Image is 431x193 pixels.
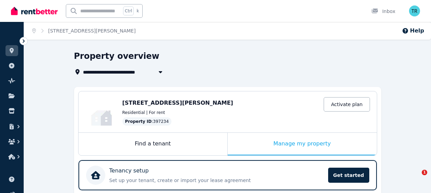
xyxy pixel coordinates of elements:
[324,97,370,112] a: Activate plan
[328,168,369,183] span: Get started
[79,160,377,190] a: Tenancy setupSet up your tenant, create or import your lease agreementGet started
[371,8,395,15] div: Inbox
[409,5,420,16] img: Travis Rex
[11,6,58,16] img: RentBetter
[122,100,233,106] span: [STREET_ADDRESS][PERSON_NAME]
[408,170,424,186] iframe: Intercom live chat
[74,51,159,62] h1: Property overview
[109,177,324,184] p: Set up your tenant, create or import your lease agreement
[123,7,134,15] span: Ctrl
[402,27,424,35] button: Help
[48,28,136,34] a: [STREET_ADDRESS][PERSON_NAME]
[136,8,139,14] span: k
[125,119,152,124] span: Property ID
[422,170,427,175] span: 1
[79,133,227,155] div: Find a tenant
[228,133,377,155] div: Manage my property
[122,110,165,115] span: Residential | For rent
[109,167,149,175] p: Tenancy setup
[24,22,144,40] nav: Breadcrumb
[122,117,172,126] div: : 397234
